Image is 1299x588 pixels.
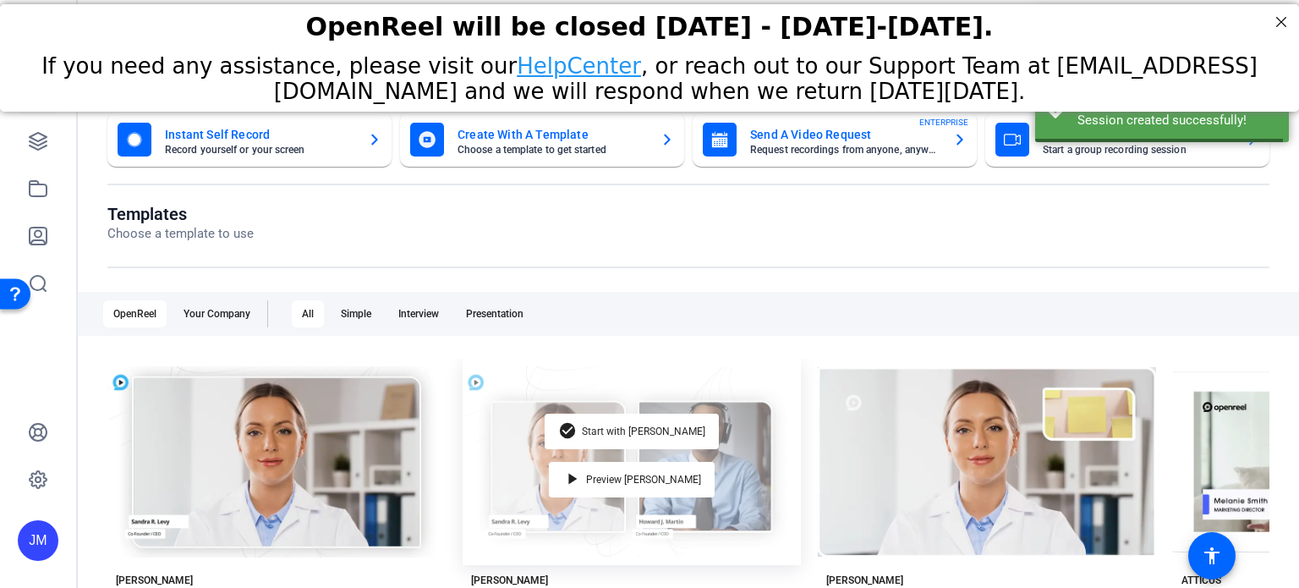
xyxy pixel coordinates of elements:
button: Record With OthersStart a group recording sessionENTERPRISE [985,113,1269,167]
div: [PERSON_NAME] [471,574,548,587]
div: Your Company [173,300,260,327]
div: [PERSON_NAME] [826,574,903,587]
mat-icon: check_circle [558,421,578,442]
span: ENTERPRISE [919,116,968,129]
div: OpenReel will be closed [DATE] - [DATE]-[DATE]. [21,8,1278,37]
span: Preview [PERSON_NAME] [586,475,701,485]
mat-card-title: Create With A Template [458,124,647,145]
mat-card-title: Send A Video Request [750,124,940,145]
span: If you need any assistance, please visit our , or reach out to our Support Team at [EMAIL_ADDRESS... [41,49,1258,100]
div: OpenReel [103,300,167,327]
mat-card-title: Instant Self Record [165,124,354,145]
h1: Templates [107,204,254,224]
div: [PERSON_NAME] [116,574,193,587]
mat-card-subtitle: Record yourself or your screen [165,145,354,155]
mat-card-subtitle: Request recordings from anyone, anywhere [750,145,940,155]
mat-card-subtitle: Choose a template to get started [458,145,647,155]
div: ATTICUS [1181,574,1221,587]
div: JM [18,520,58,561]
div: All [292,300,324,327]
div: Presentation [456,300,534,327]
button: Instant Self RecordRecord yourself or your screen [107,113,392,167]
mat-card-subtitle: Start a group recording session [1043,145,1232,155]
mat-icon: accessibility [1202,546,1222,566]
div: Session created successfully! [1077,111,1276,130]
span: Start with [PERSON_NAME] [582,426,705,437]
mat-icon: play_arrow [562,470,583,490]
div: Simple [331,300,381,327]
button: Send A Video RequestRequest recordings from anyone, anywhereENTERPRISE [693,113,977,167]
div: Interview [388,300,449,327]
button: Create With A TemplateChoose a template to get started [400,113,684,167]
p: Choose a template to use [107,224,254,244]
a: HelpCenter [517,49,641,74]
